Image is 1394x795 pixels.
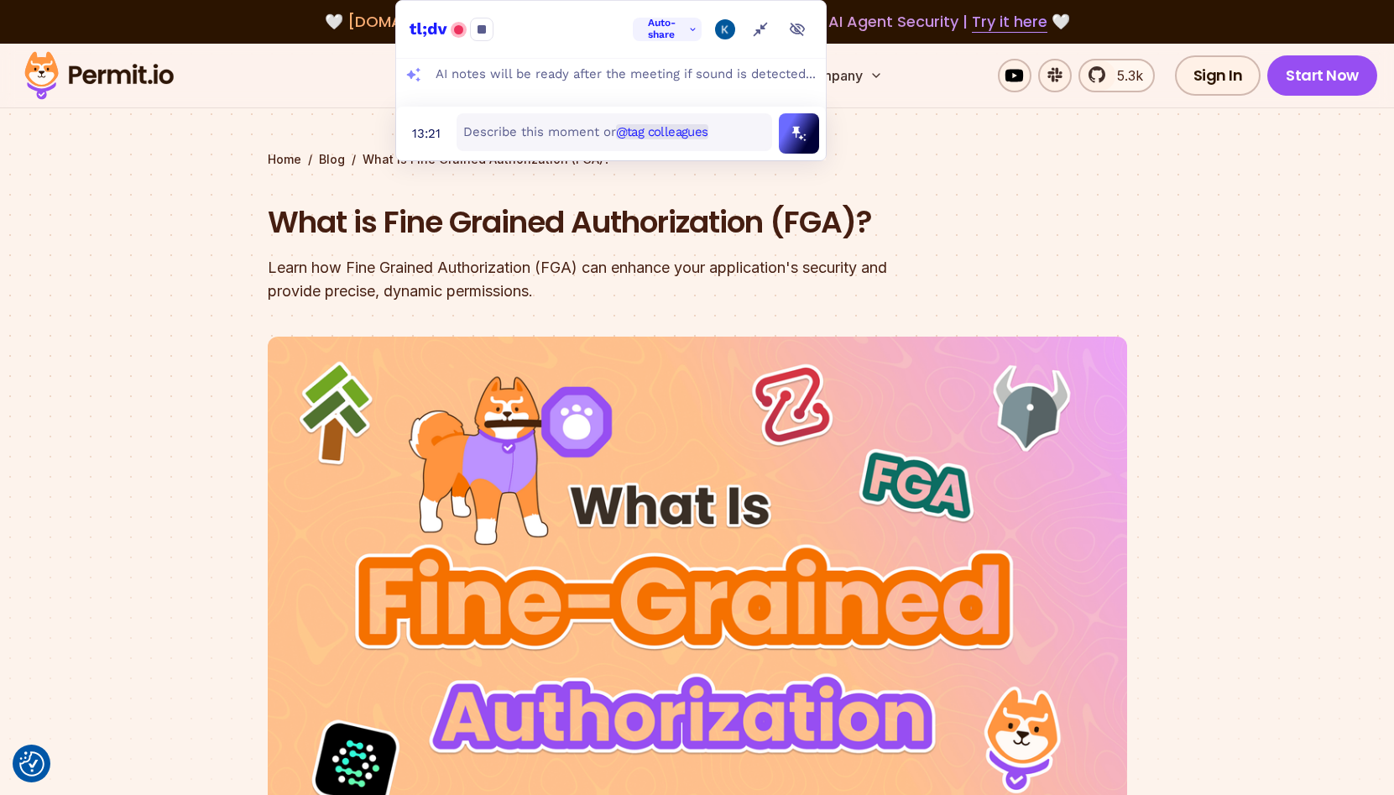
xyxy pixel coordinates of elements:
[347,11,1047,32] span: [DOMAIN_NAME] - Permit's New Platform for Enterprise-Grade AI Agent Security |
[19,751,44,777] img: Revisit consent button
[1175,55,1261,96] a: Sign In
[40,10,1354,34] div: 🤍 🤍
[268,151,1127,168] div: / /
[795,59,890,92] button: Company
[1107,65,1143,86] span: 5.3k
[17,47,181,104] img: Permit logo
[268,256,912,303] div: Learn how Fine Grained Authorization (FGA) can enhance your application's security and provide pr...
[319,151,345,168] a: Blog
[972,11,1047,33] a: Try it here
[19,751,44,777] button: Consent Preferences
[268,201,912,243] h1: What is Fine Grained Authorization (FGA)?
[1078,59,1155,92] a: 5.3k
[268,151,301,168] a: Home
[1267,55,1377,96] a: Start Now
